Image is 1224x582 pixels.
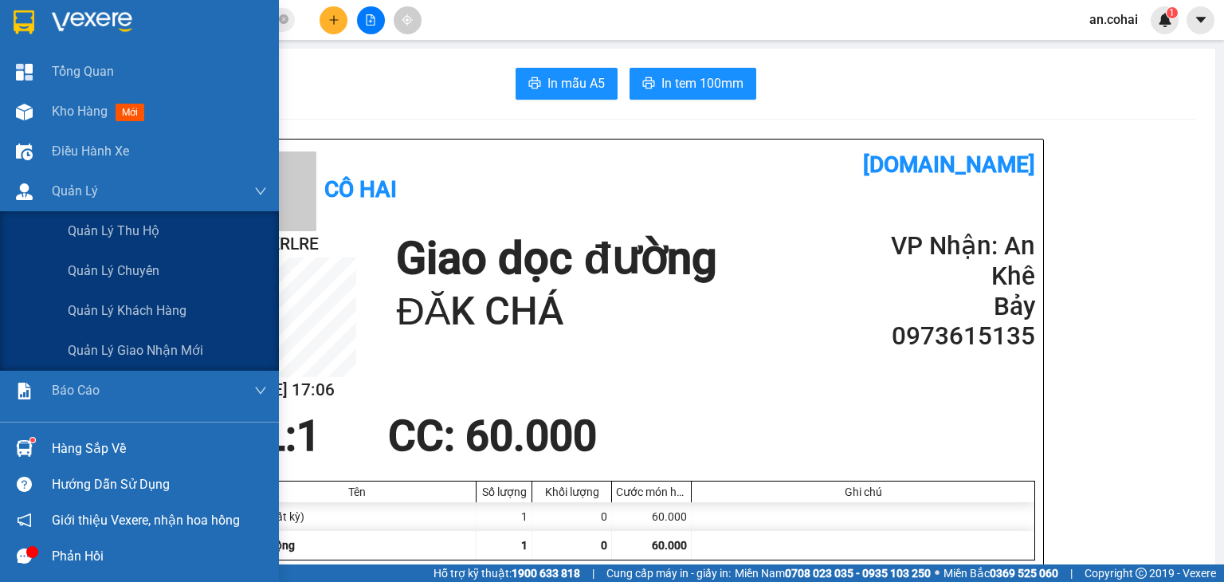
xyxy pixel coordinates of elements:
span: close-circle [279,13,288,28]
div: 0 [532,502,612,531]
span: 60.000 [652,539,687,552]
span: In tem 100mm [661,73,743,93]
span: Quản lý khách hàng [68,301,186,320]
span: Điều hành xe [52,141,129,161]
h2: CCXKRLRE [237,231,356,258]
span: 1 [296,411,320,461]
img: icon-new-feature [1158,13,1172,27]
img: solution-icon [16,383,33,399]
span: Quản Lý [52,181,98,201]
b: Cô Hai [324,176,397,203]
h1: Giao dọc đường [396,231,716,286]
h2: [DATE] 17:06 [237,377,356,403]
h2: Bảy [844,292,1035,322]
div: Hướng dẫn sử dụng [52,473,267,497]
span: down [254,384,267,397]
h2: 0973615135 [844,321,1035,352]
strong: 0708 023 035 - 0935 103 250 [785,567,931,580]
div: Phản hồi [52,545,267,568]
strong: 1900 633 818 [512,567,580,580]
span: Hỗ trợ kỹ thuật: [433,564,580,582]
div: Ghi chú [696,486,1030,498]
strong: 0369 525 060 [990,567,1058,580]
img: logo-vxr [14,10,34,34]
span: copyright [1136,568,1147,579]
span: mới [116,104,144,121]
span: caret-down [1194,13,1208,27]
span: In mẫu A5 [547,73,605,93]
div: 60.000 [612,502,692,531]
span: Báo cáo [52,380,100,400]
div: Tên [241,486,472,498]
span: plus [328,14,339,26]
span: printer [528,77,541,92]
h1: ĐĂK CHÁ [396,286,716,337]
span: 0 [601,539,607,552]
sup: 1 [1167,7,1178,18]
img: warehouse-icon [16,440,33,457]
div: CC : 60.000 [379,412,606,460]
span: Giới thiệu Vexere, nhận hoa hồng [52,510,240,530]
img: warehouse-icon [16,104,33,120]
div: Hàng sắp về [52,437,267,461]
button: plus [320,6,347,34]
img: warehouse-icon [16,183,33,200]
span: Cung cấp máy in - giấy in: [606,564,731,582]
span: notification [17,513,32,528]
span: aim [402,14,413,26]
span: Miền Bắc [943,564,1058,582]
h2: VP Nhận: An Khê [844,231,1035,292]
span: down [254,185,267,198]
div: Cước món hàng [616,486,687,498]
div: Khối lượng [536,486,607,498]
b: [DOMAIN_NAME] [863,151,1035,178]
span: Miền Nam [735,564,931,582]
button: aim [394,6,422,34]
span: question-circle [17,477,32,492]
span: | [1070,564,1073,582]
button: file-add [357,6,385,34]
img: dashboard-icon [16,64,33,81]
div: CỤC (Bất kỳ) [237,502,477,531]
span: printer [642,77,655,92]
span: file-add [365,14,376,26]
span: an.cohai [1077,10,1151,29]
div: 1 [477,502,532,531]
span: message [17,549,32,564]
span: Tổng Quan [52,61,114,81]
div: Số lượng [481,486,528,498]
span: 1 [521,539,528,552]
span: Quản lý chuyến [68,261,159,281]
span: 1 [1169,7,1175,18]
button: printerIn mẫu A5 [516,68,618,100]
span: ⚪️ [935,570,940,576]
span: close-circle [279,14,288,24]
span: Quản lý thu hộ [68,221,159,241]
button: printerIn tem 100mm [630,68,756,100]
sup: 1 [30,438,35,442]
span: | [592,564,594,582]
button: caret-down [1187,6,1214,34]
span: Quản lý giao nhận mới [68,340,203,360]
span: Kho hàng [52,104,108,119]
img: warehouse-icon [16,144,33,160]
